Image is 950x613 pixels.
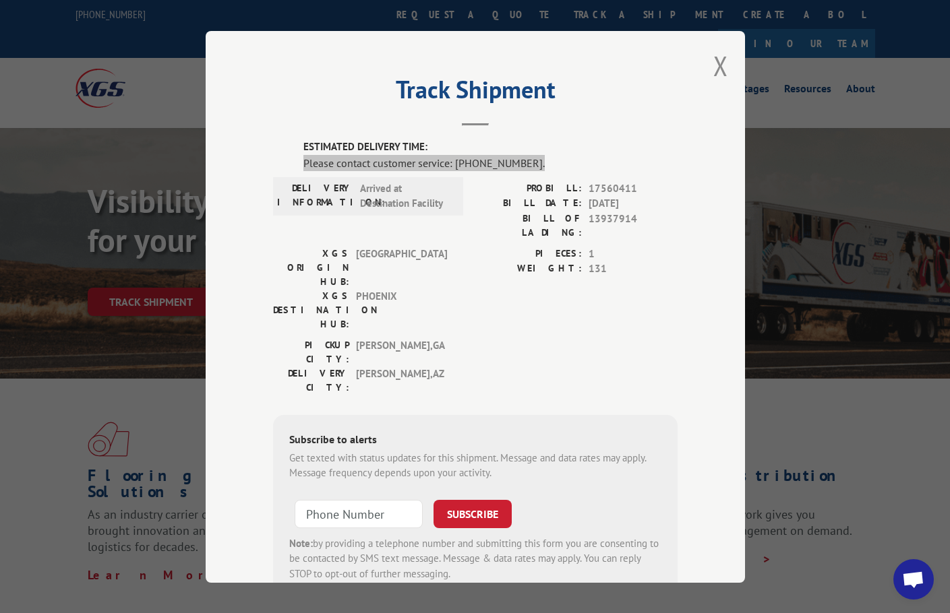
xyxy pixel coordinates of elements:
[360,181,451,211] span: Arrived at Destination Facility
[289,450,661,480] div: Get texted with status updates for this shipment. Message and data rates may apply. Message frequ...
[356,366,447,394] span: [PERSON_NAME] , AZ
[893,559,934,600] div: Open chat
[434,499,512,527] button: SUBSCRIBE
[589,261,678,277] span: 131
[277,181,353,211] label: DELIVERY INFORMATION:
[475,211,582,239] label: BILL OF LADING:
[475,196,582,212] label: BILL DATE:
[273,337,349,366] label: PICKUP CITY:
[273,288,349,331] label: XGS DESTINATION HUB:
[273,366,349,394] label: DELIVERY CITY:
[273,246,349,288] label: XGS ORIGIN HUB:
[289,536,313,549] strong: Note:
[475,261,582,277] label: WEIGHT:
[356,288,447,331] span: PHOENIX
[356,246,447,288] span: [GEOGRAPHIC_DATA]
[589,246,678,261] span: 1
[475,246,582,261] label: PIECES:
[289,536,661,581] div: by providing a telephone number and submitting this form you are consenting to be contacted by SM...
[356,337,447,366] span: [PERSON_NAME] , GA
[303,139,678,155] label: ESTIMATED DELIVERY TIME:
[303,154,678,170] div: Please contact customer service: [PHONE_NUMBER].
[713,48,728,84] button: Close modal
[273,80,678,106] h2: Track Shipment
[589,181,678,196] span: 17560411
[475,181,582,196] label: PROBILL:
[589,196,678,212] span: [DATE]
[295,499,423,527] input: Phone Number
[289,430,661,450] div: Subscribe to alerts
[589,211,678,239] span: 13937914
